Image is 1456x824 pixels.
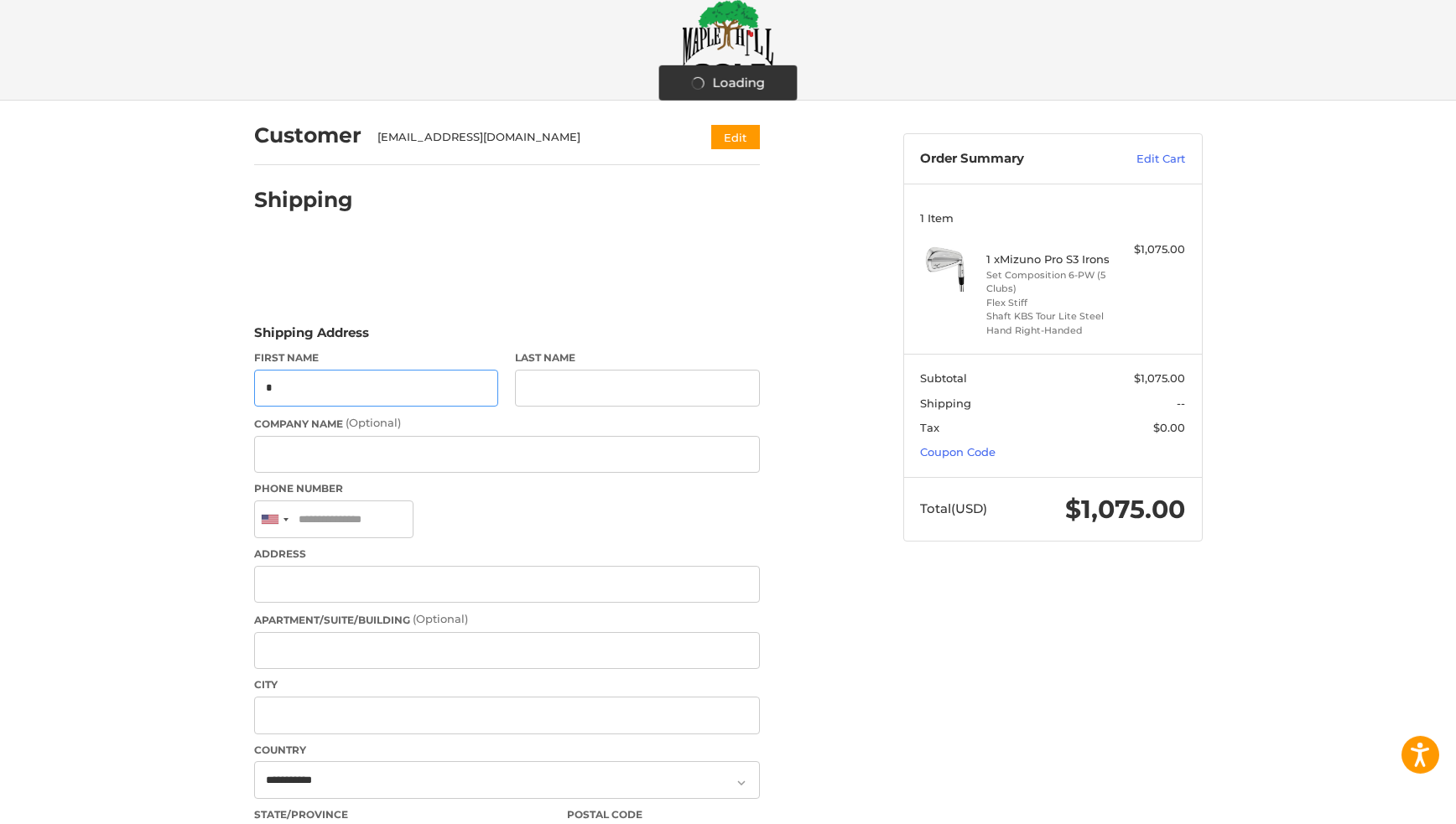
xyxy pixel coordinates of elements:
[986,252,1115,266] h4: 1 x Mizuno Pro S3 Irons
[712,74,764,93] span: Loading
[254,122,361,148] h2: Customer
[1065,494,1185,525] span: $1,075.00
[1153,421,1185,434] span: $0.00
[254,743,760,758] label: Country
[254,547,760,562] label: Address
[1134,371,1185,385] span: $1,075.00
[254,481,760,496] label: Phone Number
[920,445,996,459] a: Coupon Code
[1177,396,1185,410] span: --
[920,396,971,410] span: Shipping
[254,187,353,213] h2: Shipping
[254,677,760,692] label: City
[986,296,1115,310] li: Flex Stiff
[920,421,939,434] span: Tax
[920,211,1185,225] h3: 1 Item
[254,807,551,822] label: State/Province
[711,125,760,149] button: Edit
[346,416,401,429] small: (Optional)
[254,324,369,350] legend: Shipping Address
[920,151,1100,168] h3: Order Summary
[920,371,967,385] span: Subtotal
[377,129,679,146] div: [EMAIL_ADDRESS][DOMAIN_NAME]
[1100,151,1185,168] a: Edit Cart
[413,612,468,625] small: (Optional)
[254,350,499,365] label: First Name
[920,500,987,516] span: Total (USD)
[567,807,760,822] label: Postal Code
[515,350,760,365] label: Last Name
[254,415,760,432] label: Company Name
[986,324,1115,338] li: Hand Right-Handed
[986,309,1115,324] li: Shaft KBS Tour Lite Steel
[254,611,760,628] label: Apartment/Suite/Building
[255,501,294,537] div: United States: +1
[1119,241,1185,258] div: $1,075.00
[986,268,1115,296] li: Set Composition 6-PW (5 Clubs)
